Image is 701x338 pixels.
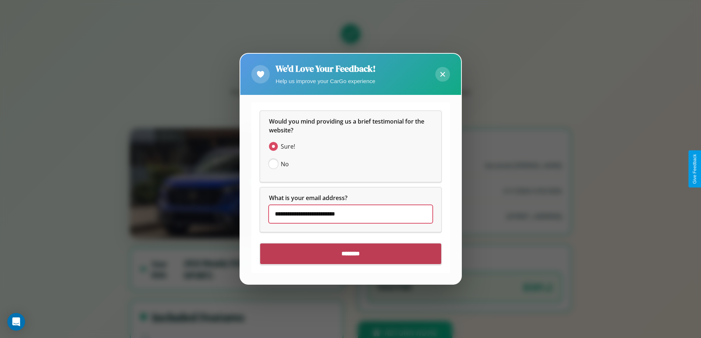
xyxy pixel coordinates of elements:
[269,118,426,135] span: Would you mind providing us a brief testimonial for the website?
[692,154,697,184] div: Give Feedback
[281,160,289,169] span: No
[7,313,25,331] div: Open Intercom Messenger
[269,194,347,202] span: What is your email address?
[281,142,295,151] span: Sure!
[276,76,376,86] p: Help us improve your CarGo experience
[276,63,376,75] h2: We'd Love Your Feedback!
